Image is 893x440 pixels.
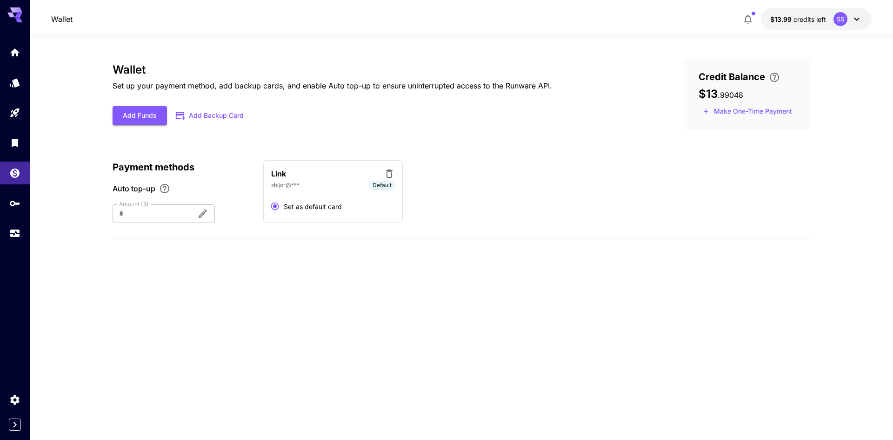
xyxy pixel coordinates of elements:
[770,14,826,24] div: $13.99048
[155,183,174,194] button: Enable Auto top-up to ensure uninterrupted service. We'll automatically bill the chosen amount wh...
[119,200,149,208] label: Amount ($)
[9,164,20,176] div: Wallet
[9,419,21,431] button: Expand sidebar
[718,90,743,100] span: . 99048
[113,183,155,194] span: Auto top-up
[761,8,872,30] button: $13.99048SS
[284,202,342,211] span: Set as default card
[271,168,286,179] p: Link
[699,104,796,119] button: Make a one-time, non-recurring payment
[167,107,253,125] button: Add Backup Card
[833,12,847,26] div: SS
[9,394,20,406] div: Settings
[9,228,20,239] div: Usage
[765,72,784,83] button: Enter your card details and choose an Auto top-up amount to avoid service interruptions. We'll au...
[9,137,20,149] div: Library
[113,160,252,174] p: Payment methods
[51,14,73,25] nav: breadcrumb
[770,15,793,23] span: $13.99
[113,80,552,91] p: Set up your payment method, add backup cards, and enable Auto top-up to ensure uninterrupted acce...
[699,87,718,101] span: $13
[113,106,167,125] button: Add Funds
[369,181,395,190] span: Default
[9,197,20,209] div: API Keys
[699,70,765,84] span: Credit Balance
[9,107,20,119] div: Playground
[9,77,20,88] div: Models
[9,44,20,55] div: Home
[51,14,73,25] a: Wallet
[793,15,826,23] span: credits left
[113,63,552,76] h3: Wallet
